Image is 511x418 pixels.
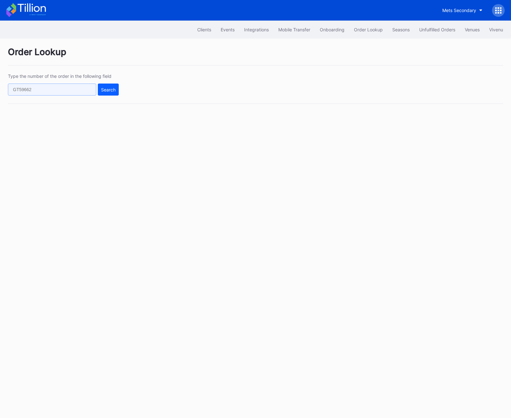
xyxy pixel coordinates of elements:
div: Mets Secondary [442,8,476,13]
div: Order Lookup [8,47,503,66]
button: Integrations [239,24,274,35]
div: Events [221,27,235,32]
button: Onboarding [315,24,349,35]
div: Vivenu [489,27,503,32]
button: Mobile Transfer [274,24,315,35]
button: Clients [192,24,216,35]
div: Integrations [244,27,269,32]
div: Unfulfilled Orders [419,27,455,32]
div: Order Lookup [354,27,383,32]
button: Venues [460,24,484,35]
div: Venues [465,27,480,32]
button: Mets Secondary [438,4,487,16]
div: Type the number of the order in the following field [8,73,119,79]
div: Search [101,87,116,92]
input: GT59662 [8,84,96,96]
button: Order Lookup [349,24,388,35]
button: Seasons [388,24,414,35]
div: Clients [197,27,211,32]
div: Seasons [392,27,410,32]
button: Unfulfilled Orders [414,24,460,35]
div: Mobile Transfer [278,27,310,32]
div: Onboarding [320,27,344,32]
button: Vivenu [484,24,508,35]
button: Search [98,84,119,96]
button: Events [216,24,239,35]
